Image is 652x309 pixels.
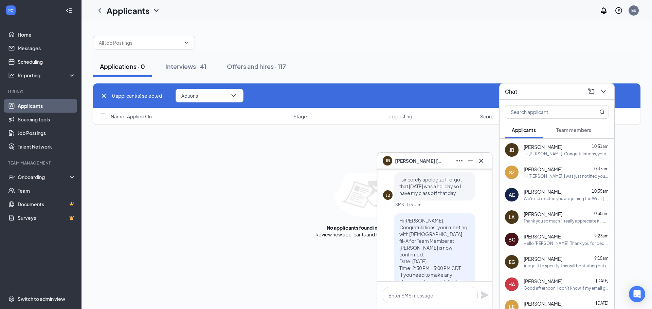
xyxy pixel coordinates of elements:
svg: WorkstreamLogo [7,7,14,14]
span: [PERSON_NAME] [524,255,562,262]
svg: Cross [100,92,108,100]
a: Team [18,184,76,197]
svg: Notifications [600,6,608,15]
a: Home [18,28,76,41]
div: Offers and hires · 117 [227,62,286,71]
svg: Analysis [8,72,15,79]
button: ChevronDown [598,86,609,97]
div: AE [509,191,515,198]
div: Good afternoon, I don't know if my email got sent but I applied for a team member position but un... [524,285,609,291]
span: [PERSON_NAME] [524,166,562,173]
button: ActionsChevronDown [176,89,243,102]
div: SZ [509,169,515,176]
svg: ChevronDown [599,88,608,96]
input: All Job Postings [99,39,181,46]
span: 9:15am [594,256,609,261]
span: [PERSON_NAME] [524,233,562,240]
div: LA [509,214,515,220]
div: Open Intercom Messenger [629,286,645,302]
svg: Plane [481,291,489,299]
div: Thank you so much ! I really appreciate it. I will definitely keep this in mind. [524,218,609,224]
div: Reporting [18,72,76,79]
span: [PERSON_NAME] [524,278,562,285]
div: SMS 10:51am [395,202,421,208]
span: 10:35am [592,189,609,194]
div: Review new applicants and manage next steps [315,231,418,238]
svg: Ellipses [455,157,464,165]
button: Cross [476,155,487,166]
a: Sourcing Tools [18,113,76,126]
span: [DATE] [596,278,609,283]
div: JB [509,147,514,153]
div: Interviews · 41 [165,62,206,71]
div: Hello [PERSON_NAME], Thank you for dedicating time to interview with us for [DEMOGRAPHIC_DATA]-fi... [524,240,609,246]
a: Messages [18,41,76,55]
div: Hiring [8,89,74,95]
div: EB [631,7,636,13]
h3: Chat [505,88,517,95]
span: Job posting [387,113,412,120]
div: Team Management [8,160,74,166]
svg: MagnifyingGlass [599,109,605,115]
svg: ChevronDown [152,6,160,15]
div: And just to specify, this will be starting out in the prep area. Please let me know if you have a... [524,263,609,269]
h1: Applicants [107,5,149,16]
span: [PERSON_NAME] [524,188,562,195]
button: ComposeMessage [586,86,597,97]
div: Applications · 0 [100,62,145,71]
div: Switch to admin view [18,295,65,302]
div: BC [508,236,515,243]
svg: Cross [477,157,485,165]
span: Actions [181,93,198,98]
span: Score [480,113,494,120]
span: I sincerely apologize I forgot that [DATE] was a holiday so I have my class off that day. [399,176,462,196]
span: Applicants [512,127,536,133]
svg: Settings [8,295,15,302]
a: Scheduling [18,55,76,69]
div: HA [508,281,515,288]
svg: Collapse [66,7,72,14]
div: No applicants found in applications [327,224,407,231]
div: Hi [PERSON_NAME]. Congratulations, your meeting with [DEMOGRAPHIC_DATA]-fil-A for Team Member at ... [524,151,609,157]
span: 10:30am [592,211,609,216]
a: DocumentsCrown [18,197,76,211]
button: Minimize [465,155,476,166]
div: EG [509,258,515,265]
div: JB [386,192,390,198]
a: Talent Network [18,140,76,153]
span: [PERSON_NAME] [524,143,562,150]
a: Job Postings [18,126,76,140]
input: Search applicant [505,105,586,118]
div: Hi [PERSON_NAME]! I was just notified your email box is full. Do you have a different email we ca... [524,173,609,179]
span: Stage [293,113,307,120]
span: [PERSON_NAME] [524,211,562,217]
span: 9:23am [594,233,609,238]
span: Team members [556,127,591,133]
svg: Minimize [466,157,474,165]
span: 10:37am [592,166,609,171]
button: Ellipses [454,155,465,166]
svg: ChevronDown [184,40,189,45]
svg: ChevronDown [230,92,238,100]
span: 0 applicant(s) selected [112,92,162,99]
a: SurveysCrown [18,211,76,225]
svg: UserCheck [8,174,15,180]
a: Applicants [18,99,76,113]
span: [PERSON_NAME] [PERSON_NAME] [395,157,442,165]
svg: QuestionInfo [615,6,623,15]
span: [PERSON_NAME] [524,300,562,307]
img: empty-state [334,172,400,217]
div: Onboarding [18,174,70,180]
span: 10:51am [592,144,609,149]
span: Name · Applied On [111,113,152,120]
div: We're so excited you are joining the West [PERSON_NAME][DEMOGRAPHIC_DATA]-fil-Ateam ! Do you know... [524,196,609,201]
svg: ComposeMessage [587,88,595,96]
svg: ChevronLeft [96,6,104,15]
span: [DATE] [596,301,609,306]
